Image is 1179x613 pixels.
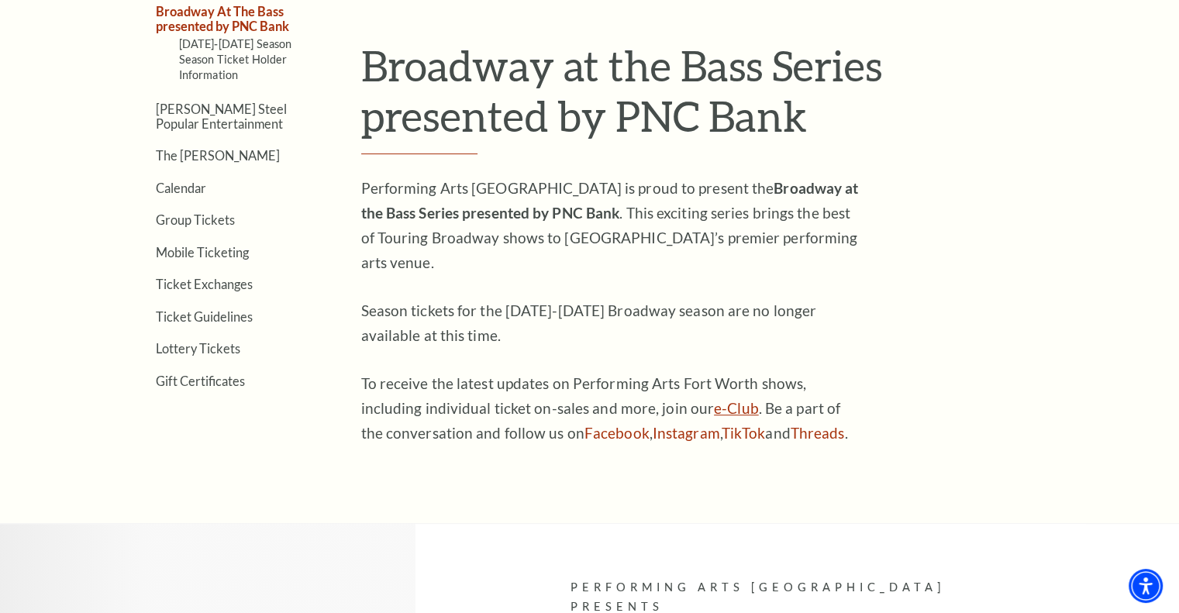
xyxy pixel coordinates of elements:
a: Broadway At The Bass presented by PNC Bank [156,4,289,33]
a: Instagram - open in a new tab [653,424,720,442]
strong: Broadway at the Bass Series presented by PNC Bank [361,179,859,222]
a: Facebook - open in a new tab [584,424,650,442]
p: Performing Arts [GEOGRAPHIC_DATA] is proud to present the . This exciting series brings the best ... [361,176,865,275]
a: Lottery Tickets [156,341,240,356]
a: e-Club [714,399,759,417]
a: [PERSON_NAME] Steel Popular Entertainment [156,102,287,131]
a: Gift Certificates [156,374,245,388]
div: Accessibility Menu [1129,569,1163,603]
a: Ticket Exchanges [156,277,253,291]
a: Threads - open in a new tab [791,424,845,442]
a: Calendar [156,181,206,195]
a: Season Ticket Holder Information [179,53,288,81]
a: [DATE]-[DATE] Season [179,37,292,50]
h1: Broadway at the Bass Series presented by PNC Bank [361,40,1070,154]
a: TikTok - open in a new tab [722,424,766,442]
a: Ticket Guidelines [156,309,253,324]
a: Group Tickets [156,212,235,227]
p: To receive the latest updates on Performing Arts Fort Worth shows, including individual ticket on... [361,371,865,446]
a: Mobile Ticketing [156,245,249,260]
p: Season tickets for the [DATE]-[DATE] Broadway season are no longer available at this time. [361,298,865,348]
a: The [PERSON_NAME] [156,148,280,163]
